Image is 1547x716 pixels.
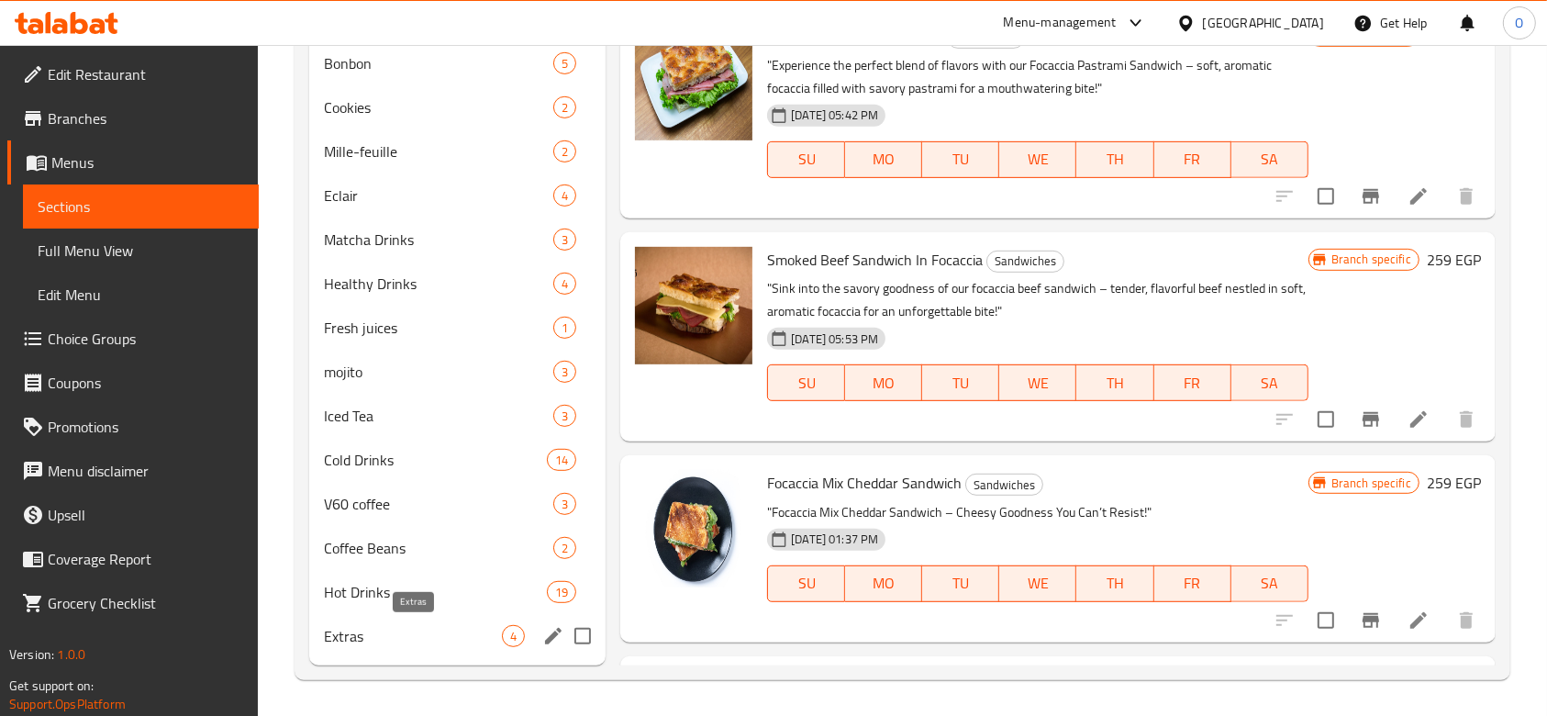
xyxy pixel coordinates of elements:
[1076,364,1153,401] button: TH
[1231,364,1308,401] button: SA
[553,361,576,383] div: items
[986,251,1064,273] div: Sandwiches
[9,643,54,666] span: Version:
[1154,364,1231,401] button: FR
[324,361,553,383] div: mojito
[1307,177,1345,216] span: Select to update
[965,474,1043,496] div: Sandwiches
[852,370,915,397] span: MO
[784,330,885,348] span: [DATE] 05:53 PM
[9,692,126,716] a: Support.OpsPlatform
[852,570,915,597] span: MO
[48,416,244,438] span: Promotions
[1324,475,1419,492] span: Branch specific
[767,469,962,497] span: Focaccia Mix Cheddar Sandwich
[553,52,576,74] div: items
[553,96,576,118] div: items
[635,23,752,140] img: Focaccia Pastirami Sandwich
[547,581,576,603] div: items
[845,141,922,178] button: MO
[1408,185,1430,207] a: Edit menu item
[1324,251,1419,268] span: Branch specific
[553,185,576,207] div: items
[929,570,992,597] span: TU
[1444,174,1488,218] button: delete
[1307,400,1345,439] span: Select to update
[309,394,606,438] div: Iced Tea3
[554,275,575,293] span: 4
[845,364,922,401] button: MO
[929,146,992,173] span: TU
[1162,570,1224,597] span: FR
[1076,565,1153,602] button: TH
[48,592,244,614] span: Grocery Checklist
[23,273,259,317] a: Edit Menu
[1076,141,1153,178] button: TH
[309,306,606,350] div: Fresh juices1
[309,438,606,482] div: Cold Drinks14
[767,565,845,602] button: SU
[324,405,553,427] span: Iced Tea
[324,140,553,162] span: Mille-feuille
[324,273,553,295] span: Healthy Drinks
[553,273,576,295] div: items
[966,475,1042,496] span: Sandwiches
[929,370,992,397] span: TU
[1444,599,1488,643] button: delete
[309,350,606,394] div: mojito3
[502,625,525,647] div: items
[7,537,259,581] a: Coverage Report
[324,537,553,559] span: Coffee Beans
[922,565,999,602] button: TU
[547,449,576,471] div: items
[1084,370,1146,397] span: TH
[999,141,1076,178] button: WE
[1427,470,1481,496] h6: 259 EGP
[1349,599,1393,643] button: Branch-specific-item
[767,54,1308,100] p: "Experience the perfect blend of flavors with our Focaccia Pastrami Sandwich – soft, aromatic foc...
[51,151,244,173] span: Menus
[7,405,259,449] a: Promotions
[845,565,922,602] button: MO
[7,52,259,96] a: Edit Restaurant
[1349,174,1393,218] button: Branch-specific-item
[767,277,1308,323] p: "Sink into the savory goodness of our focaccia beef sandwich – tender, flavorful beef nestled in ...
[1162,146,1224,173] span: FR
[554,143,575,161] span: 2
[1154,141,1231,178] button: FR
[775,370,838,397] span: SU
[554,319,575,337] span: 1
[1084,146,1146,173] span: TH
[554,408,575,425] span: 3
[324,52,553,74] span: Bonbon
[1444,397,1488,442] button: delete
[554,187,575,205] span: 4
[775,570,838,597] span: SU
[767,141,845,178] button: SU
[309,41,606,85] div: Bonbon5
[553,493,576,515] div: items
[767,246,983,274] span: Smoked Beef Sandwich In Focaccia
[324,493,553,515] span: V60 coffee
[1162,370,1224,397] span: FR
[309,85,606,129] div: Cookies2
[48,63,244,85] span: Edit Restaurant
[999,364,1076,401] button: WE
[553,537,576,559] div: items
[1515,13,1523,33] span: O
[553,317,576,339] div: items
[1239,146,1301,173] span: SA
[324,581,547,603] span: Hot Drinks
[548,452,575,469] span: 14
[324,449,547,471] span: Cold Drinks
[554,231,575,249] span: 3
[767,364,845,401] button: SU
[999,565,1076,602] button: WE
[1007,146,1069,173] span: WE
[1231,565,1308,602] button: SA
